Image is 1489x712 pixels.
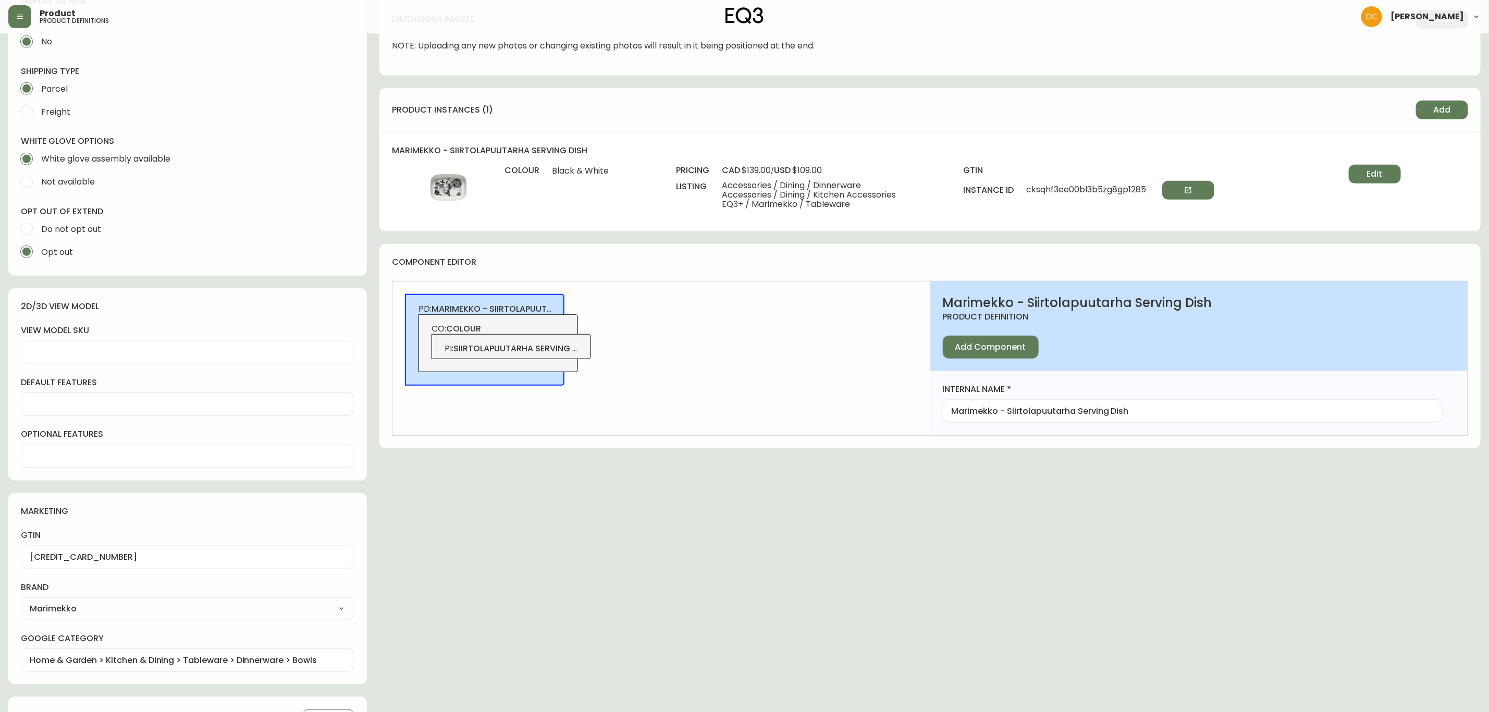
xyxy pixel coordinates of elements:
span: cksqhf3ee00bl3b5zg8gp1285 [1027,181,1214,200]
h4: 2d/3d view model [21,301,346,312]
span: PI : [445,343,579,354]
span: NOTE: Uploading any new photos or changing existing photos will result in it being positioned at ... [392,41,815,51]
span: Black & White [552,166,609,176]
h4: instance id [964,185,1014,196]
span: Freight [41,106,70,117]
h4: pricing [676,165,710,176]
h4: marimekko - siirtolapuutarha serving dish [392,145,1468,156]
h4: listing [676,181,710,192]
button: Edit [1349,165,1401,183]
span: Add Component [955,341,1026,353]
span: Accessories / Dining / Dinnerware [722,181,896,190]
span: EQ3+ / Marimekko / Tableware [722,200,896,209]
span: marimekko - siirtolapuutarha serving dish [432,303,627,315]
span: $139.00 [742,164,771,176]
span: cad [722,164,741,176]
label: view model sku [21,325,354,336]
h4: shipping type [21,66,354,77]
span: Accessories / Dining / Kitchen Accessories [722,190,896,200]
h4: component editor [392,256,1460,268]
span: Product [40,9,76,18]
label: google category [21,633,354,644]
span: usd [774,164,791,176]
button: Add [1416,101,1468,119]
h4: white glove options [21,136,354,147]
h5: product definitions [40,18,109,24]
label: gtin [21,530,354,541]
h4: product instances (1) [392,104,1408,116]
span: colour [446,323,481,335]
h4: colour [504,165,539,176]
span: Edit [1367,168,1383,180]
span: Parcel [41,83,68,94]
h4: marketing [21,506,346,517]
label: default features [21,377,354,388]
button: Add Component [943,336,1039,359]
span: PD: [419,303,552,315]
span: Do not opt out [41,224,101,235]
img: logo [725,7,764,24]
span: siirtolapuutarha serving dish [453,342,591,354]
span: No [41,36,52,47]
span: $109.00 [792,164,822,176]
label: internal name [943,384,1443,395]
img: 7eb451d6983258353faa3212700b340b [1361,6,1382,27]
span: / [722,165,896,176]
h4: product definition [943,311,1455,323]
label: optional features [21,428,354,440]
span: White glove assembly available [41,153,170,164]
h4: gtin [964,165,1014,176]
span: [PERSON_NAME] [1390,13,1464,21]
span: CO: [432,323,565,335]
span: Not available [41,176,95,187]
h2: Marimekko - Siirtolapuutarha Serving Dish [943,294,1455,312]
label: brand [21,582,354,593]
img: 342eec6a-d1f6-4933-a306-62e368d87a88.jpg [426,165,471,210]
span: Opt out [41,247,73,257]
h4: opt out of extend [21,206,354,217]
span: Add [1434,104,1451,116]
